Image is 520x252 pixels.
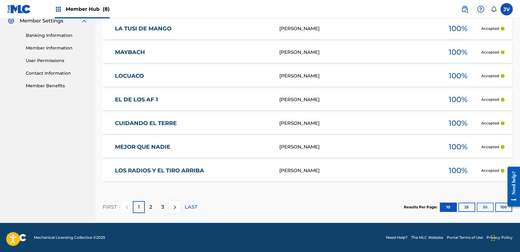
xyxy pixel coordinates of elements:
a: LOS RADIOS Y EL TIRO ARRIBA [115,167,271,174]
p: Results Per Page: [404,204,439,210]
img: MLC Logo [7,5,31,14]
p: 3 [161,203,164,211]
span: 100 % [449,94,467,105]
div: [PERSON_NAME] [279,167,435,174]
div: Notifications [490,6,497,12]
a: EL DE LOS AF 1 [115,96,271,103]
button: 25 [458,203,475,212]
p: Accepted [481,49,499,55]
button: 100 [495,203,512,212]
a: Public Search [459,3,471,15]
a: CUIDANDO EL TERRE [115,120,271,127]
a: MAYBACH [115,49,271,56]
p: Accepted [481,168,499,173]
span: 100 % [449,118,467,129]
p: 2 [149,203,152,211]
span: (8) [103,6,110,12]
span: Mechanical Licensing Collective © 2025 [34,235,105,240]
img: logo [7,234,26,241]
div: Arrastrar [491,229,495,247]
div: [PERSON_NAME] [279,25,435,32]
p: LAST [185,203,197,211]
iframe: Chat Widget [489,222,520,252]
a: LA TUSI DE MANGO [115,25,271,32]
img: right [171,203,179,211]
a: LOCUACO [115,73,271,80]
a: Member Information [26,45,88,51]
iframe: Resource Center [503,162,520,211]
a: User Permissions [26,57,88,64]
p: Accepted [481,73,499,79]
a: MEJOR QUE NADIE [115,144,271,151]
span: 100 % [449,141,467,152]
p: Accepted [481,97,499,102]
a: Contact Information [26,70,88,77]
div: [PERSON_NAME] [279,96,435,103]
button: 50 [477,203,494,212]
div: Help [475,3,487,15]
span: Member Settings [20,17,63,25]
div: [PERSON_NAME] [279,49,435,56]
img: help [477,6,484,13]
button: 10 [440,203,457,212]
a: The MLC Website [411,235,443,240]
a: Privacy Policy [487,235,513,240]
span: 100 % [449,23,467,34]
p: Accepted [481,144,499,150]
div: User Menu [500,3,513,15]
span: 100 % [449,70,467,81]
img: search [461,6,468,13]
p: FIRST [103,203,117,211]
div: Widget de chat [489,222,520,252]
img: Member Settings [7,17,15,25]
span: 100 % [449,47,467,58]
span: 100 % [449,165,467,176]
a: Banking Information [26,32,88,39]
a: Portal Terms of Use [447,235,483,240]
p: Accepted [481,120,499,126]
div: [PERSON_NAME] [279,144,435,151]
p: 1 [138,203,140,211]
img: expand [81,17,88,25]
a: Member Benefits [26,83,88,89]
span: Member Hub [66,6,110,13]
div: [PERSON_NAME] [279,73,435,80]
div: [PERSON_NAME] [279,120,435,127]
img: Top Rightsholders [55,6,62,13]
a: Need Help? [386,235,408,240]
p: Accepted [481,26,499,31]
